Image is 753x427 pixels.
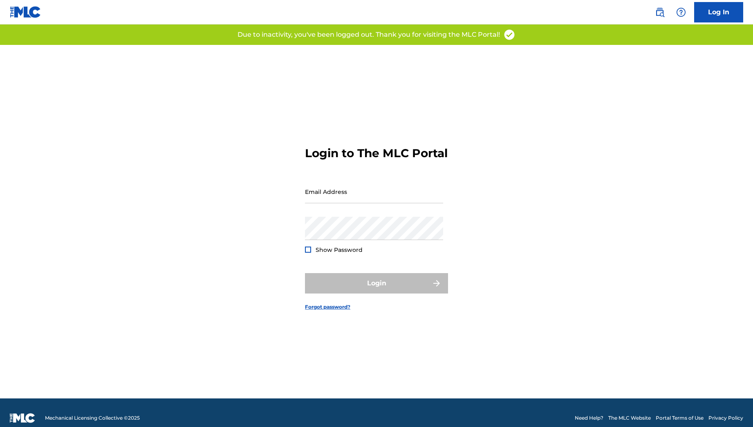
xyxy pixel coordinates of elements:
[694,2,743,22] a: Log In
[10,6,41,18] img: MLC Logo
[503,29,515,41] img: access
[305,146,448,160] h3: Login to The MLC Portal
[575,414,603,422] a: Need Help?
[10,413,35,423] img: logo
[316,246,363,254] span: Show Password
[656,414,704,422] a: Portal Terms of Use
[676,7,686,17] img: help
[305,303,350,311] a: Forgot password?
[45,414,140,422] span: Mechanical Licensing Collective © 2025
[652,4,668,20] a: Public Search
[238,30,500,40] p: Due to inactivity, you've been logged out. Thank you for visiting the MLC Portal!
[708,414,743,422] a: Privacy Policy
[655,7,665,17] img: search
[712,388,753,427] iframe: Chat Widget
[608,414,651,422] a: The MLC Website
[673,4,689,20] div: Help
